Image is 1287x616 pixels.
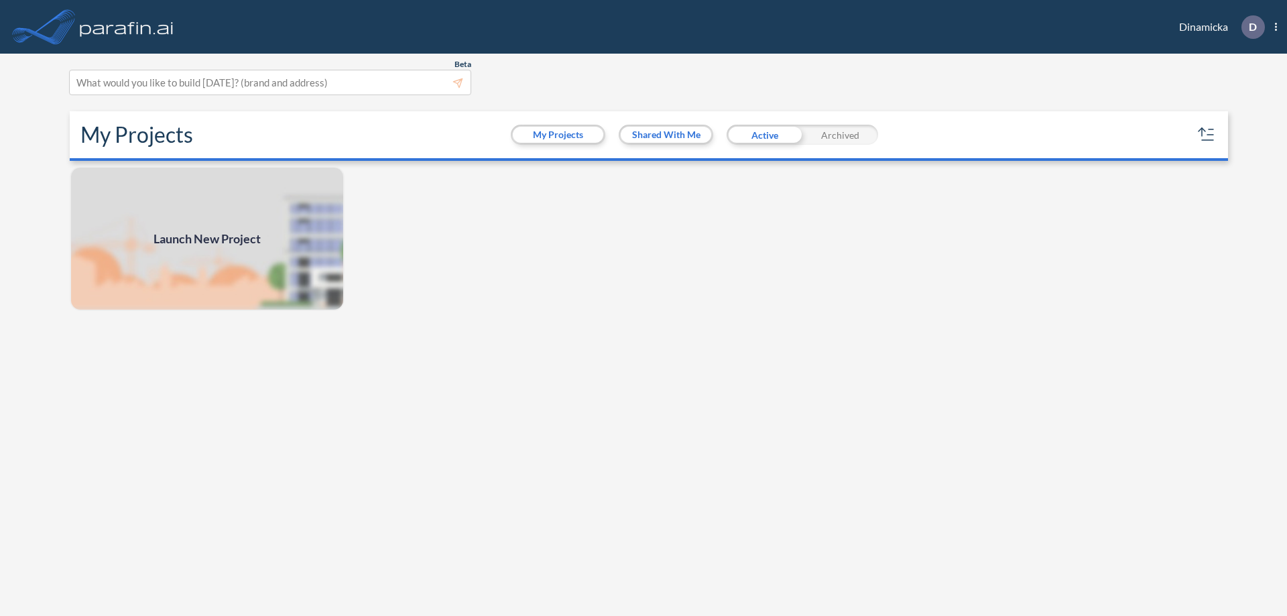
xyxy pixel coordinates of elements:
[70,166,345,311] img: add
[1249,21,1257,33] p: D
[727,125,802,145] div: Active
[77,13,176,40] img: logo
[1159,15,1277,39] div: Dinamicka
[513,127,603,143] button: My Projects
[80,122,193,147] h2: My Projects
[454,59,471,70] span: Beta
[1196,124,1217,145] button: sort
[154,230,261,248] span: Launch New Project
[70,166,345,311] a: Launch New Project
[802,125,878,145] div: Archived
[621,127,711,143] button: Shared With Me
